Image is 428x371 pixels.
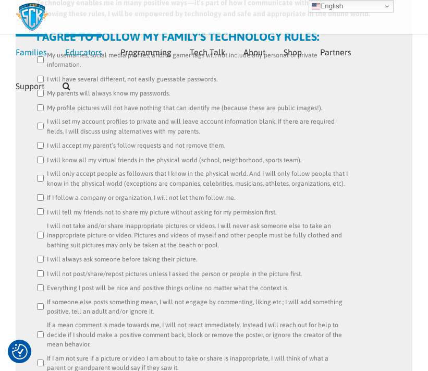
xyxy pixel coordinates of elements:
[65,34,102,68] a: Educators
[47,255,197,264] label: I will always ask someone before taking their picture.
[320,34,351,68] a: Partners
[312,2,320,10] img: en
[16,82,44,90] span: Support
[47,269,302,279] label: I will not post/share/repost pictures unless I asked the person or people in the picture first.
[243,48,265,56] span: About
[47,141,225,150] label: I will accept my parent’s follow requests and not remove them.
[47,283,288,293] label: Everything I post will be nice and positive things online no matter what the context is.
[47,320,349,349] label: If a mean comment is made towards me, I will not react immediately. Instead I will reach out for ...
[16,48,47,56] span: Families
[47,155,301,165] label: I will know all my virtual friends in the physical world (school, neighborhood, sports team).
[12,344,28,360] img: Revisit consent button
[16,34,47,68] a: Families
[243,34,265,68] a: About
[12,344,28,360] button: Consent Preferences
[47,117,349,136] label: I will set my account profiles to private and will leave account information blank. If there are ...
[284,34,302,68] a: Shop
[284,48,302,56] span: Shop
[47,169,349,188] label: I will only accept people as followers that I know in the physical world. And I will only follow ...
[47,221,349,250] label: I will not take and/or share inappropriate pictures or videos. I will never ask someone else to t...
[47,193,235,202] label: If I follow a company or organization, I will not let them follow me.
[47,103,322,113] label: My profile pictures will not have nothing that can identify me (because these are public images!).
[190,34,225,68] a: Tech Talk
[47,208,276,217] label: I will tell my friends not to share my picture without asking for my permission first.
[320,48,351,56] span: Partners
[16,34,412,102] nav: Main Menu
[63,68,70,102] a: Search
[120,48,172,56] span: Programming
[16,68,44,102] a: Support
[47,297,349,317] label: If someone else posts something mean, I will not engage by commenting, liking etc.; I will add so...
[190,48,225,56] span: Tech Talk
[120,34,172,68] a: Programming
[65,48,102,56] span: Educators
[16,3,48,31] img: Savvy Cyber Kids Logo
